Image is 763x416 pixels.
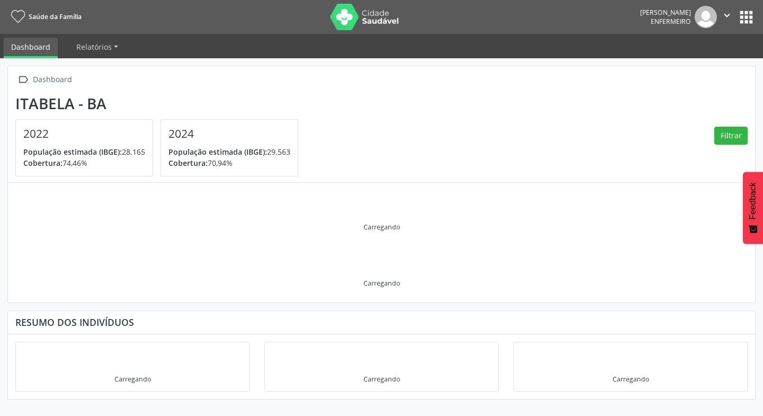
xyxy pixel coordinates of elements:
[651,17,691,26] span: Enfermeiro
[23,127,145,140] h4: 2022
[695,6,717,28] img: img
[15,72,31,87] i: 
[76,42,112,52] span: Relatórios
[29,12,82,21] span: Saúde da Família
[737,8,756,26] button: apps
[717,6,737,28] button: 
[613,375,649,384] div: Carregando
[4,38,58,58] a: Dashboard
[23,147,122,157] span: População estimada (IBGE):
[114,375,151,384] div: Carregando
[15,316,748,328] div: Resumo dos indivíduos
[23,157,145,169] p: 74,46%
[69,38,126,56] a: Relatórios
[363,279,400,288] div: Carregando
[31,72,74,87] div: Dashboard
[15,95,306,112] div: Itabela - BA
[743,172,763,244] button: Feedback - Mostrar pesquisa
[168,158,208,168] span: Cobertura:
[714,127,748,145] button: Filtrar
[721,10,733,21] i: 
[363,375,400,384] div: Carregando
[168,127,290,140] h4: 2024
[23,146,145,157] p: 28.165
[23,158,63,168] span: Cobertura:
[640,8,691,17] div: [PERSON_NAME]
[7,8,82,25] a: Saúde da Família
[168,146,290,157] p: 29.563
[15,72,74,87] a:  Dashboard
[168,147,267,157] span: População estimada (IBGE):
[748,182,758,219] span: Feedback
[363,223,400,232] div: Carregando
[168,157,290,169] p: 70,94%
